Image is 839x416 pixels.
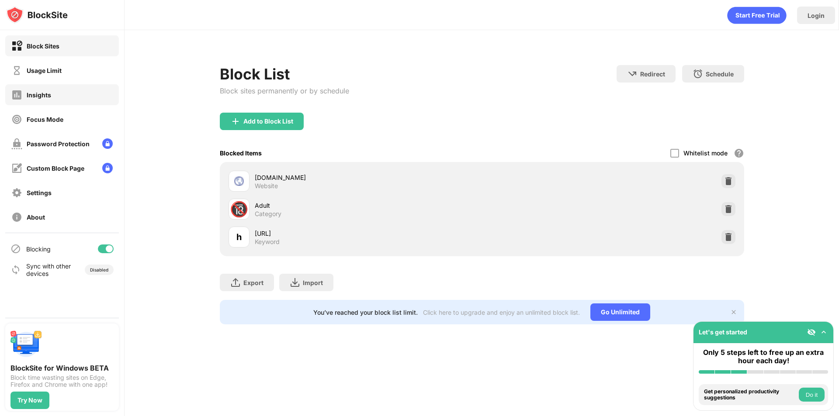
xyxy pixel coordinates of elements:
div: Go Unlimited [590,303,650,321]
img: eye-not-visible.svg [807,328,816,337]
div: Password Protection [27,140,90,148]
img: settings-off.svg [11,187,22,198]
img: insights-off.svg [11,89,22,100]
div: Adult [255,201,482,210]
div: Only 5 steps left to free up an extra hour each day! [699,348,828,365]
div: Custom Block Page [27,165,84,172]
div: Let's get started [699,328,747,336]
img: lock-menu.svg [102,163,113,173]
div: BlockSite for Windows BETA [10,364,114,372]
div: Disabled [90,267,108,272]
img: about-off.svg [11,212,22,223]
img: block-on.svg [11,41,22,52]
div: Insights [27,91,51,99]
img: time-usage-off.svg [11,65,22,76]
div: [DOMAIN_NAME] [255,173,482,182]
div: Add to Block List [243,118,293,125]
div: Block sites permanently or by schedule [220,86,349,95]
div: h [236,230,242,244]
div: Block List [220,65,349,83]
div: 🔞 [230,200,248,218]
img: omni-setup-toggle.svg [819,328,828,337]
img: password-protection-off.svg [11,138,22,149]
img: push-desktop.svg [10,329,42,360]
img: x-button.svg [730,309,737,316]
div: Block Sites [27,42,59,50]
div: Import [303,279,323,286]
img: sync-icon.svg [10,265,21,275]
div: Settings [27,189,52,196]
img: focus-off.svg [11,114,22,125]
div: You’ve reached your block list limit. [313,309,418,316]
div: Category [255,210,281,218]
div: Website [255,182,278,190]
img: logo-blocksite.svg [6,6,68,24]
div: Blocking [26,245,51,253]
div: Usage Limit [27,67,62,74]
div: [URL] [255,229,482,238]
div: Login [808,12,825,19]
div: Blocked Items [220,149,262,157]
div: Redirect [640,70,665,78]
div: animation [727,7,787,24]
div: Whitelist mode [683,149,728,157]
img: customize-block-page-off.svg [11,163,22,174]
div: Try Now [17,397,42,404]
div: Get personalized productivity suggestions [704,388,797,401]
div: Sync with other devices [26,262,71,277]
img: lock-menu.svg [102,138,113,149]
div: Click here to upgrade and enjoy an unlimited block list. [423,309,580,316]
div: Export [243,279,263,286]
img: blocking-icon.svg [10,244,21,254]
button: Do it [799,388,825,402]
div: Keyword [255,238,280,246]
img: favicons [234,176,244,186]
div: Block time wasting sites on Edge, Firefox and Chrome with one app! [10,374,114,388]
div: About [27,213,45,221]
div: Focus Mode [27,116,63,123]
div: Schedule [706,70,734,78]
